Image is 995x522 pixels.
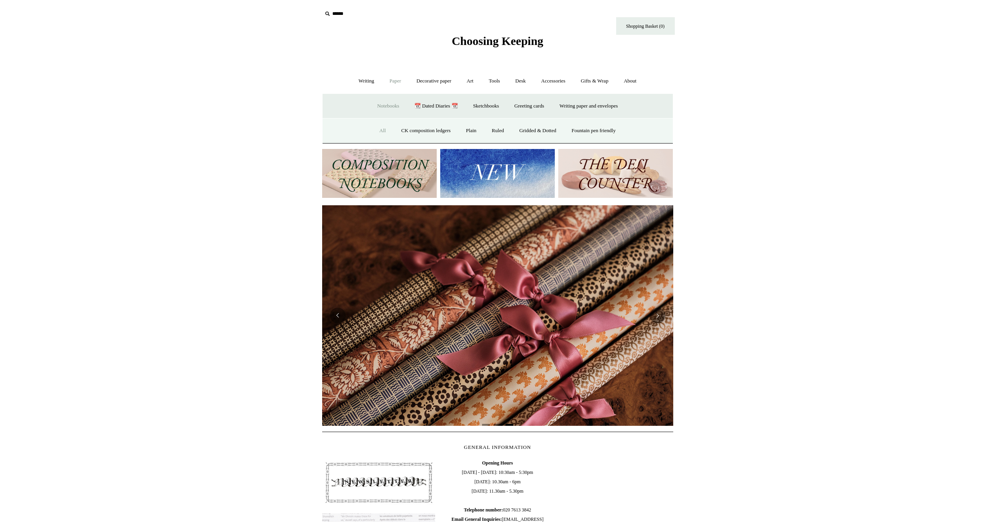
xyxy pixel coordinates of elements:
[565,120,623,141] a: Fountain pen friendly
[459,120,484,141] a: Plain
[617,71,644,91] a: About
[452,517,502,522] b: Email General Inquiries:
[372,120,393,141] a: All
[466,96,506,117] a: Sketchbooks
[351,71,381,91] a: Writing
[452,34,543,47] span: Choosing Keeping
[558,149,673,198] img: The Deli Counter
[494,424,502,426] button: Page 2
[322,205,673,426] img: Early Bird
[394,120,457,141] a: CK composition ledgers
[464,507,503,513] b: Telephone number
[440,149,555,198] img: New.jpg__PID:f73bdf93-380a-4a35-bcfe-7823039498e1
[370,96,406,117] a: Notebooks
[552,96,625,117] a: Writing paper and envelopes
[650,308,665,323] button: Next
[482,71,507,91] a: Tools
[506,424,513,426] button: Page 3
[330,308,346,323] button: Previous
[322,149,437,198] img: 202302 Composition ledgers.jpg__PID:69722ee6-fa44-49dd-a067-31375e5d54ec
[507,96,551,117] a: Greeting cards
[407,96,464,117] a: 📆 Dated Diaries 📆
[512,120,563,141] a: Gridded & Dotted
[452,41,543,46] a: Choosing Keeping
[616,17,675,35] a: Shopping Basket (0)
[322,458,436,507] img: pf-4db91bb9--1305-Newsletter-Button_1200x.jpg
[508,71,533,91] a: Desk
[382,71,408,91] a: Paper
[409,71,458,91] a: Decorative paper
[501,507,503,513] b: :
[574,71,615,91] a: Gifts & Wrap
[482,460,513,466] b: Opening Hours
[534,71,572,91] a: Accessories
[460,71,480,91] a: Art
[485,120,511,141] a: Ruled
[482,424,490,426] button: Page 1
[464,444,531,450] span: GENERAL INFORMATION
